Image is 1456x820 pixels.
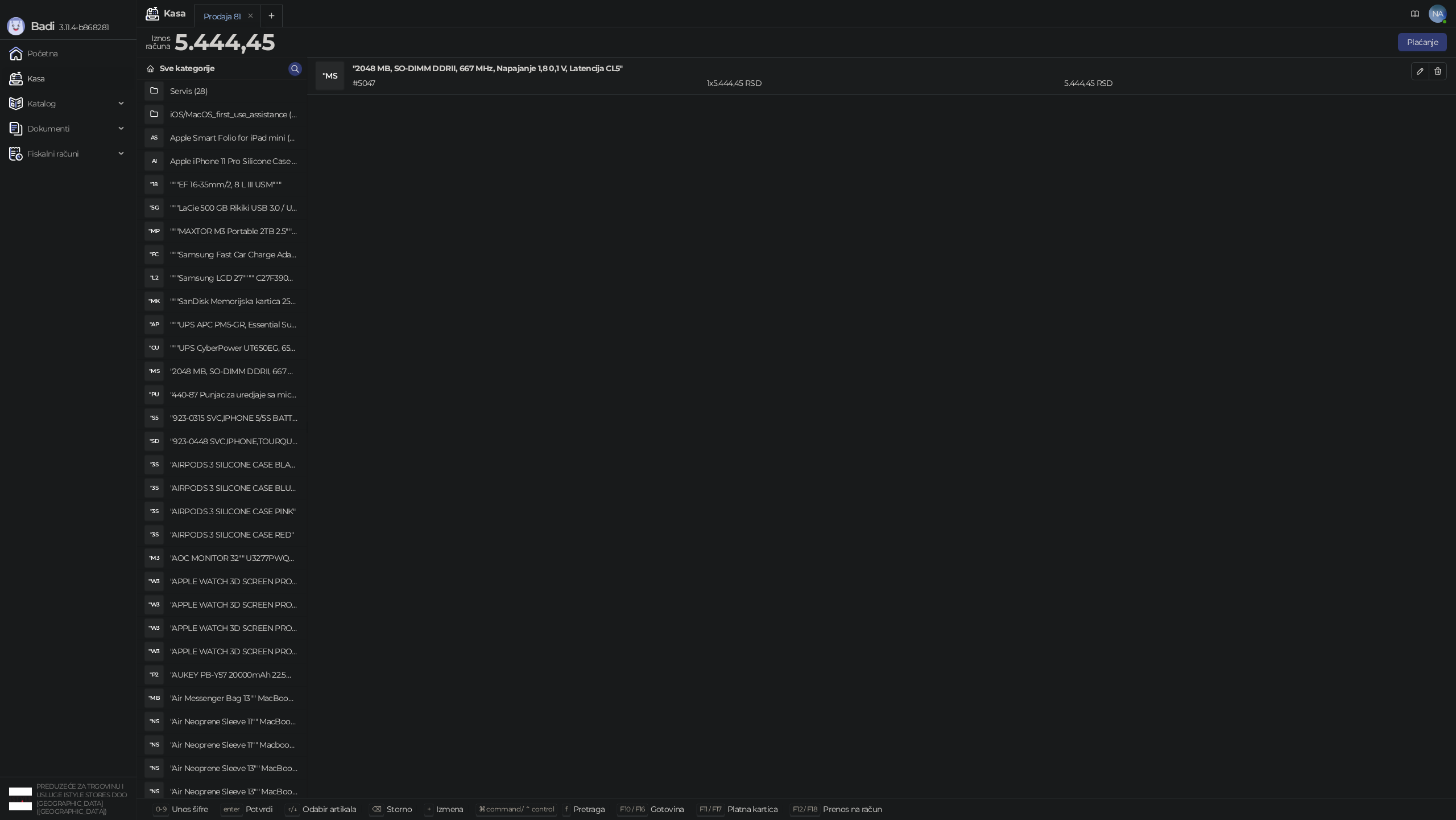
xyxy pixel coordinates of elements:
[145,549,163,567] div: "M3
[1406,5,1424,23] a: Dokumentacija
[170,175,297,194] h4: """EF 16-35mm/2, 8 L III USM"""
[479,805,555,813] span: ⌘ command / ⌃ control
[145,619,163,637] div: "W3
[145,666,163,684] div: "P2
[145,596,163,614] div: "W3
[145,456,163,474] div: "3S
[316,62,344,89] div: "MS
[224,805,240,813] span: enter
[145,432,163,450] div: "SD
[145,175,163,194] div: "18
[288,805,297,813] span: ↑/↓
[170,245,297,264] h4: """Samsung Fast Car Charge Adapter, brzi auto punja_, boja crna"""
[36,782,127,815] small: PREDUZEĆE ZA TRGOVINU I USLUGE ISTYLE STORES DOO [GEOGRAPHIC_DATA] ([GEOGRAPHIC_DATA])
[145,386,163,404] div: "PU
[651,802,684,817] div: Gotovina
[137,80,307,798] div: grid
[436,802,463,817] div: Izmena
[565,805,567,813] span: f
[145,759,163,777] div: "NS
[246,802,273,817] div: Potvrdi
[145,339,163,357] div: "CU
[170,596,297,614] h4: "APPLE WATCH 3D SCREEN PROTECTOR 41MM MATTE"
[9,42,58,65] a: Početna
[170,292,297,310] h4: """SanDisk Memorijska kartica 256GB microSDXC sa SD adapterom SDSQXA1-256G-GN6MA - Extreme PLUS, ...
[823,802,882,817] div: Prenos na račun
[170,642,297,661] h4: "APPLE WATCH 3D SCREEN PROTECTOR 45MM MATTE"
[372,805,381,813] span: ⌫
[170,82,297,100] h4: Servis (28)
[170,572,297,591] h4: "APPLE WATCH 3D SCREEN PROTECTOR 41MM CLEAR"
[1429,5,1447,23] span: NA
[145,502,163,520] div: "3S
[145,362,163,380] div: "MS
[31,19,55,33] span: Badi
[170,666,297,684] h4: "AUKEY PB-Y57 20000mAh 22.5W 1A1C with C-C30CM data cable Storm Gray"
[175,28,275,56] strong: 5.444,45
[145,152,163,170] div: AI
[7,17,25,35] img: Logo
[145,245,163,264] div: "FC
[1062,77,1413,89] div: 5.444,45 RSD
[170,129,297,147] h4: Apple Smart Folio for iPad mini (A17 Pro) - Sage
[700,805,722,813] span: F11 / F17
[145,222,163,240] div: "MP
[145,409,163,427] div: "S5
[172,802,208,817] div: Unos šifre
[170,222,297,240] h4: """MAXTOR M3 Portable 2TB 2.5"""" crni eksterni hard disk HX-M201TCB/GM"""
[145,479,163,497] div: "3S
[170,736,297,754] h4: "Air Neoprene Sleeve 11"" MacbookAir"
[145,572,163,591] div: "W3
[243,11,258,21] button: remove
[303,802,356,817] div: Odabir artikala
[727,802,777,817] div: Platna kartica
[145,736,163,754] div: "NS
[793,805,817,813] span: F12 / F18
[27,117,69,140] span: Dokumenti
[170,386,297,404] h4: "440-87 Punjac za uredjaje sa micro USB portom 4/1, Stand."
[164,9,185,18] div: Kasa
[350,77,705,89] div: # 5047
[27,92,56,115] span: Katalog
[145,689,163,707] div: "MB
[170,479,297,497] h4: "AIRPODS 3 SILICONE CASE BLUE"
[170,689,297,707] h4: "Air Messenger Bag 13"" MacBook Air"
[170,549,297,567] h4: "AOC MONITOR 32"" U3277PWQU"
[143,31,172,54] div: Iznos računa
[55,22,109,32] span: 3.11.4-b868281
[705,77,1062,89] div: 1 x 5.444,45 RSD
[170,502,297,520] h4: "AIRPODS 3 SILICONE CASE PINK"
[573,802,605,817] div: Pretraga
[145,526,163,544] div: "3S
[170,432,297,450] h4: "923-0448 SVC,IPHONE,TOURQUE DRIVER KIT .65KGF- CM Šrafciger "
[170,712,297,731] h4: "Air Neoprene Sleeve 11"" MacBook Air"
[170,526,297,544] h4: "AIRPODS 3 SILICONE CASE RED"
[170,269,297,287] h4: """Samsung LCD 27"""" C27F390FHUXEN"""
[160,62,214,75] div: Sve kategorije
[145,712,163,731] div: "NS
[145,269,163,287] div: "L2
[387,802,412,817] div: Storno
[170,456,297,474] h4: "AIRPODS 3 SILICONE CASE BLACK"
[170,315,297,334] h4: """UPS APC PM5-GR, Essential Surge Arrest,5 utic_nica"""
[27,142,78,165] span: Fiskalni računi
[170,362,297,380] h4: "2048 MB, SO-DIMM DDRII, 667 MHz, Napajanje 1,8 0,1 V, Latencija CL5"
[145,642,163,661] div: "W3
[145,782,163,801] div: "NS
[170,619,297,637] h4: "APPLE WATCH 3D SCREEN PROTECTOR 45MM CLEAR"
[145,292,163,310] div: "MK
[170,105,297,124] h4: iOS/MacOS_first_use_assistance (4)
[170,199,297,217] h4: """LaCie 500 GB Rikiki USB 3.0 / Ultra Compact & Resistant aluminum / USB 3.0 / 2.5"""""""
[620,805,644,813] span: F10 / F16
[260,5,283,27] button: Add tab
[156,805,166,813] span: 0-9
[145,315,163,334] div: "AP
[427,805,431,813] span: +
[1398,33,1447,51] button: Plaćanje
[170,339,297,357] h4: """UPS CyberPower UT650EG, 650VA/360W , line-int., s_uko, desktop"""
[9,788,32,810] img: 64x64-companyLogo-77b92cf4-9946-4f36-9751-bf7bb5fd2c7d.png
[145,129,163,147] div: AS
[145,199,163,217] div: "5G
[9,67,44,90] a: Kasa
[170,782,297,801] h4: "Air Neoprene Sleeve 13"" MacBook Air"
